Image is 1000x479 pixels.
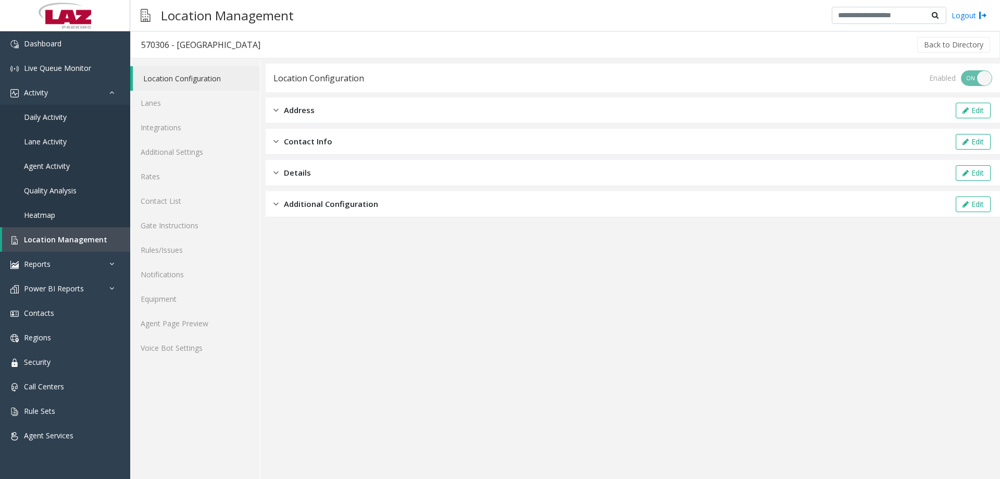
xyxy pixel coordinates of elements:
[130,311,260,336] a: Agent Page Preview
[284,167,311,179] span: Details
[141,38,260,52] div: 570306 - [GEOGRAPHIC_DATA]
[284,104,315,116] span: Address
[130,287,260,311] a: Equipment
[956,103,991,118] button: Edit
[956,134,991,150] button: Edit
[24,161,70,171] span: Agent Activity
[10,65,19,73] img: 'icon'
[24,333,51,342] span: Regions
[10,40,19,48] img: 'icon'
[24,431,73,440] span: Agent Services
[929,72,956,83] div: Enabled
[273,198,279,210] img: closed
[10,359,19,367] img: 'icon'
[24,406,55,416] span: Rule Sets
[130,91,260,115] a: Lanes
[10,285,19,293] img: 'icon'
[130,140,260,164] a: Additional Settings
[24,382,64,391] span: Call Centers
[24,357,51,367] span: Security
[130,213,260,238] a: Gate Instructions
[141,3,151,28] img: pageIcon
[273,71,364,85] div: Location Configuration
[24,284,84,293] span: Power BI Reports
[952,10,987,21] a: Logout
[273,136,279,148] img: closed
[24,259,51,269] span: Reports
[130,262,260,287] a: Notifications
[956,196,991,212] button: Edit
[24,137,67,146] span: Lane Activity
[24,63,91,73] span: Live Queue Monitor
[130,164,260,189] a: Rates
[24,39,61,48] span: Dashboard
[10,261,19,269] img: 'icon'
[24,186,77,195] span: Quality Analysis
[956,165,991,181] button: Edit
[156,3,299,28] h3: Location Management
[979,10,987,21] img: logout
[10,310,19,318] img: 'icon'
[10,334,19,342] img: 'icon'
[273,167,279,179] img: closed
[917,37,990,53] button: Back to Directory
[133,66,260,91] a: Location Configuration
[10,89,19,97] img: 'icon'
[10,408,19,416] img: 'icon'
[24,88,48,97] span: Activity
[24,112,67,122] span: Daily Activity
[284,136,332,148] span: Contact Info
[10,432,19,440] img: 'icon'
[130,336,260,360] a: Voice Bot Settings
[130,189,260,213] a: Contact List
[24,308,54,318] span: Contacts
[10,236,19,244] img: 'icon'
[273,104,279,116] img: closed
[24,210,55,220] span: Heatmap
[2,227,130,252] a: Location Management
[130,238,260,262] a: Rules/Issues
[130,115,260,140] a: Integrations
[24,235,107,244] span: Location Management
[284,198,378,210] span: Additional Configuration
[10,383,19,391] img: 'icon'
